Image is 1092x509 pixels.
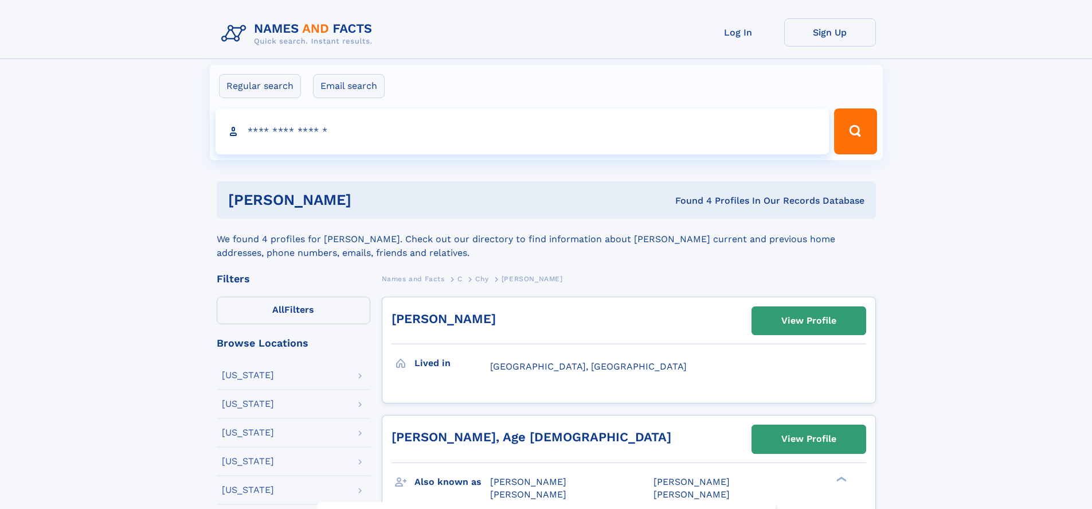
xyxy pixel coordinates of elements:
a: Chy [475,271,488,286]
span: [GEOGRAPHIC_DATA], [GEOGRAPHIC_DATA] [490,361,687,372]
label: Filters [217,297,370,324]
a: Names and Facts [382,271,445,286]
label: Email search [313,74,385,98]
a: [PERSON_NAME], Age [DEMOGRAPHIC_DATA] [392,430,671,444]
div: ❯ [833,475,847,483]
input: search input [216,108,829,154]
div: [US_STATE] [222,428,274,437]
div: View Profile [781,426,836,452]
div: [US_STATE] [222,457,274,466]
a: View Profile [752,425,866,453]
span: Chy [475,275,488,283]
a: C [457,271,463,286]
a: Sign Up [784,18,876,46]
div: [US_STATE] [222,485,274,495]
label: Regular search [219,74,301,98]
div: View Profile [781,308,836,334]
div: Filters [217,274,370,284]
a: Log In [692,18,784,46]
span: [PERSON_NAME] [653,476,730,487]
button: Search Button [834,108,876,154]
span: C [457,275,463,283]
span: [PERSON_NAME] [653,489,730,500]
a: View Profile [752,307,866,335]
h3: Lived in [414,353,490,373]
h3: Also known as [414,472,490,492]
span: [PERSON_NAME] [490,476,566,487]
h1: [PERSON_NAME] [228,193,514,207]
span: [PERSON_NAME] [502,275,563,283]
div: Browse Locations [217,338,370,348]
span: All [272,304,284,315]
div: We found 4 profiles for [PERSON_NAME]. Check out our directory to find information about [PERSON_... [217,219,876,260]
div: Found 4 Profiles In Our Records Database [513,195,864,207]
span: [PERSON_NAME] [490,489,566,500]
div: [US_STATE] [222,399,274,409]
a: [PERSON_NAME] [392,312,496,326]
div: [US_STATE] [222,371,274,380]
img: Logo Names and Facts [217,18,382,49]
